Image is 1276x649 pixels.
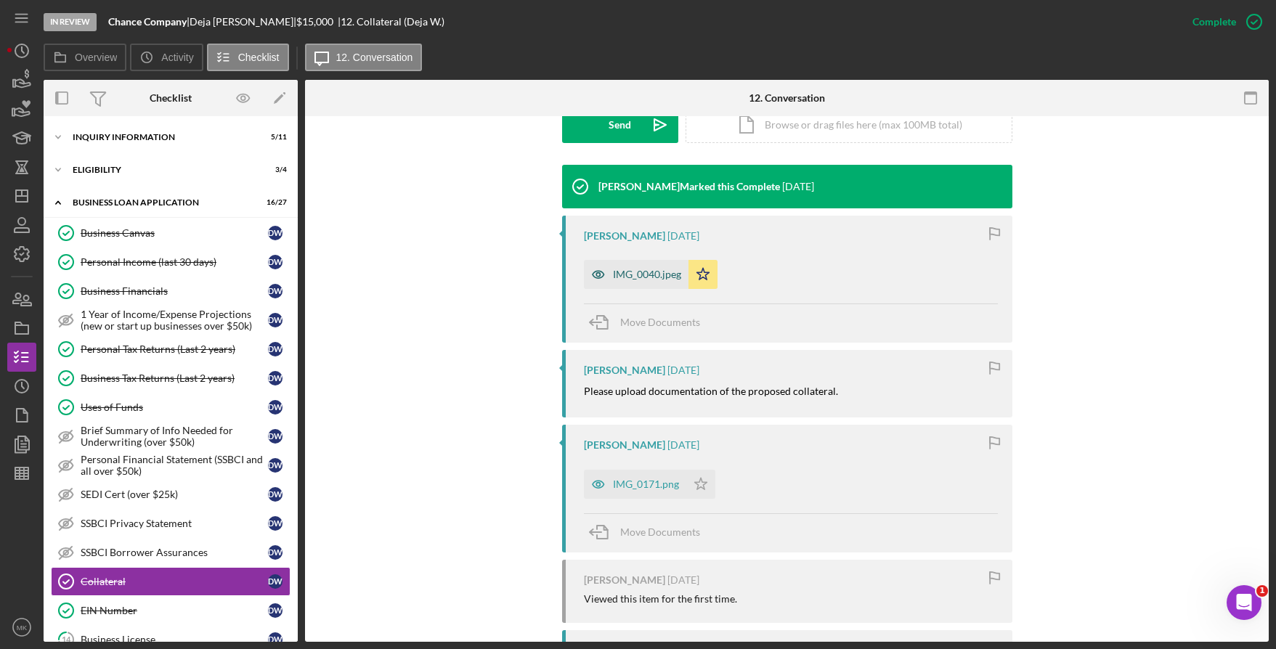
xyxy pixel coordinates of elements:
[268,313,283,327] div: D W
[584,385,838,397] mark: Please upload documentation of the proposed collateral.
[190,16,296,28] div: Deja [PERSON_NAME] |
[584,364,665,376] div: [PERSON_NAME]
[584,514,715,550] button: Move Documents
[51,596,290,625] a: EIN NumberDW
[51,451,290,480] a: Personal Financial Statement (SSBCI and all over $50k)DW
[782,181,814,192] time: 2025-08-07 18:56
[51,364,290,393] a: Business Tax Returns (Last 2 years)DW
[305,44,423,71] button: 12. Conversation
[7,613,36,642] button: MK
[562,107,678,143] button: Send
[584,304,715,340] button: Move Documents
[51,509,290,538] a: SSBCI Privacy StatementDW
[261,166,287,174] div: 3 / 4
[268,516,283,531] div: D W
[81,256,268,268] div: Personal Income (last 30 days)
[268,458,283,473] div: D W
[598,181,780,192] div: [PERSON_NAME] Marked this Complete
[667,230,699,242] time: 2025-08-07 17:46
[108,16,190,28] div: |
[17,624,28,632] text: MK
[584,260,718,289] button: IMG_0040.jpeg
[73,133,251,142] div: INQUIRY INFORMATION
[584,593,737,605] div: Viewed this item for the first time.
[613,478,679,490] div: IMG_0171.png
[749,92,825,104] div: 12. Conversation
[150,92,192,104] div: Checklist
[1227,585,1261,620] iframe: Intercom live chat
[81,285,268,297] div: Business Financials
[1256,585,1268,597] span: 1
[51,567,290,596] a: CollateralDW
[268,603,283,618] div: D W
[336,52,413,63] label: 12. Conversation
[81,343,268,355] div: Personal Tax Returns (Last 2 years)
[268,632,283,647] div: D W
[81,309,268,332] div: 1 Year of Income/Expense Projections (new or start up businesses over $50k)
[51,248,290,277] a: Personal Income (last 30 days)DW
[268,342,283,356] div: D W
[584,230,665,242] div: [PERSON_NAME]
[161,52,193,63] label: Activity
[268,371,283,385] div: D W
[51,393,290,422] a: Uses of FundsDW
[73,166,251,174] div: ELIGIBILITY
[620,526,700,538] span: Move Documents
[268,545,283,560] div: D W
[62,634,71,644] tspan: 14
[261,198,287,207] div: 16 / 27
[667,574,699,586] time: 2025-07-07 20:21
[81,518,268,529] div: SSBCI Privacy Statement
[81,227,268,239] div: Business Canvas
[1192,7,1236,36] div: Complete
[584,574,665,586] div: [PERSON_NAME]
[268,574,283,589] div: D W
[268,284,283,298] div: D W
[584,439,665,451] div: [PERSON_NAME]
[81,372,268,384] div: Business Tax Returns (Last 2 years)
[81,576,268,587] div: Collateral
[108,15,187,28] b: Chance Company
[238,52,280,63] label: Checklist
[268,429,283,444] div: D W
[268,487,283,502] div: D W
[130,44,203,71] button: Activity
[75,52,117,63] label: Overview
[81,454,268,477] div: Personal Financial Statement (SSBCI and all over $50k)
[51,306,290,335] a: 1 Year of Income/Expense Projections (new or start up businesses over $50k)DW
[667,439,699,451] time: 2025-07-25 16:17
[207,44,289,71] button: Checklist
[261,133,287,142] div: 5 / 11
[81,605,268,616] div: EIN Number
[81,547,268,558] div: SSBCI Borrower Assurances
[51,277,290,306] a: Business FinancialsDW
[268,226,283,240] div: D W
[268,255,283,269] div: D W
[609,107,631,143] div: Send
[44,13,97,31] div: In Review
[81,401,268,413] div: Uses of Funds
[667,364,699,376] time: 2025-07-30 15:19
[51,538,290,567] a: SSBCI Borrower AssurancesDW
[44,44,126,71] button: Overview
[613,269,681,280] div: IMG_0040.jpeg
[51,480,290,509] a: SEDI Cert (over $25k)DW
[338,16,444,28] div: | 12. Collateral (Deja W.)
[81,489,268,500] div: SEDI Cert (over $25k)
[268,400,283,415] div: D W
[296,15,333,28] span: $15,000
[73,198,251,207] div: BUSINESS LOAN APPLICATION
[51,335,290,364] a: Personal Tax Returns (Last 2 years)DW
[1178,7,1269,36] button: Complete
[584,470,715,499] button: IMG_0171.png
[51,219,290,248] a: Business CanvasDW
[51,422,290,451] a: Brief Summary of Info Needed for Underwriting (over $50k)DW
[620,316,700,328] span: Move Documents
[81,425,268,448] div: Brief Summary of Info Needed for Underwriting (over $50k)
[81,634,268,645] div: Business License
